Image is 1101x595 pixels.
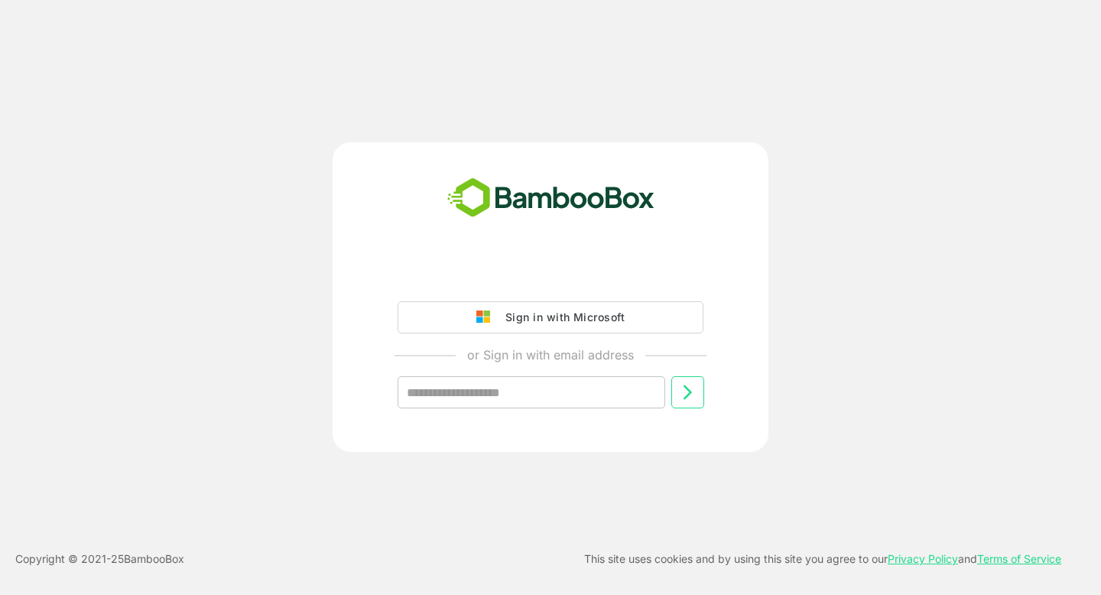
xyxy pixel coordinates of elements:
[15,550,184,568] p: Copyright © 2021- 25 BambooBox
[476,311,498,324] img: google
[977,552,1061,565] a: Terms of Service
[390,258,711,292] iframe: Sign in with Google Button
[584,550,1061,568] p: This site uses cookies and by using this site you agree to our and
[888,552,958,565] a: Privacy Policy
[398,301,703,333] button: Sign in with Microsoft
[498,307,625,327] div: Sign in with Microsoft
[439,173,663,223] img: bamboobox
[467,346,634,364] p: or Sign in with email address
